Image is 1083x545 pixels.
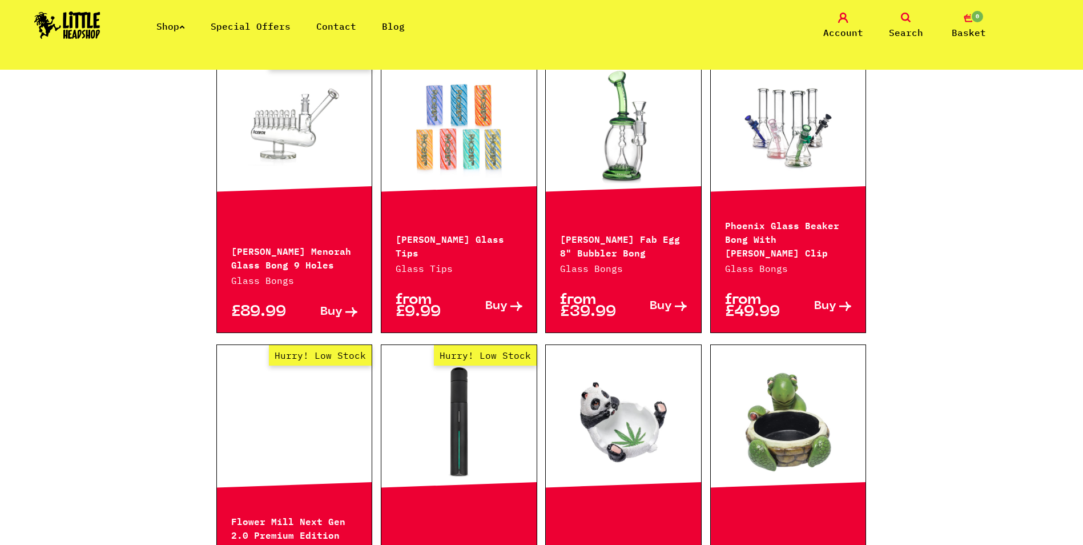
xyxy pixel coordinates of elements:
a: Hurry! Low Stock [217,365,372,479]
span: Account [823,26,863,39]
span: Hurry! Low Stock [269,345,372,366]
a: Buy [623,294,687,318]
a: Blog [382,21,405,32]
a: Search [877,13,935,39]
p: Glass Bongs [725,262,852,275]
span: Search [889,26,923,39]
p: Phoenix Glass Beaker Bong With [PERSON_NAME] Clip [725,218,852,259]
a: Hurry! Low Stock [217,69,372,183]
p: Glass Tips [396,262,522,275]
p: from £9.99 [396,294,459,318]
span: Buy [650,300,672,312]
p: [PERSON_NAME] Glass Tips [396,231,522,259]
a: Contact [316,21,356,32]
a: 0 Basket [940,13,997,39]
span: Buy [320,306,343,318]
span: Buy [814,300,836,312]
span: 0 [971,10,984,23]
p: from £49.99 [725,294,788,318]
p: Glass Bongs [231,274,358,287]
p: [PERSON_NAME] Fab Egg 8" Bubbler Bong [560,231,687,259]
p: Glass Bongs [560,262,687,275]
a: Shop [156,21,185,32]
a: Hurry! Low Stock [381,365,537,479]
img: Little Head Shop Logo [34,11,100,39]
a: Buy [294,306,357,318]
span: Basket [952,26,986,39]
p: £89.99 [231,306,295,318]
span: Buy [485,300,508,312]
p: from £39.99 [560,294,623,318]
p: [PERSON_NAME] Menorah Glass Bong 9 Holes [231,243,358,271]
a: Buy [459,294,522,318]
span: Hurry! Low Stock [434,345,537,366]
a: Special Offers [211,21,291,32]
a: Buy [788,294,852,318]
